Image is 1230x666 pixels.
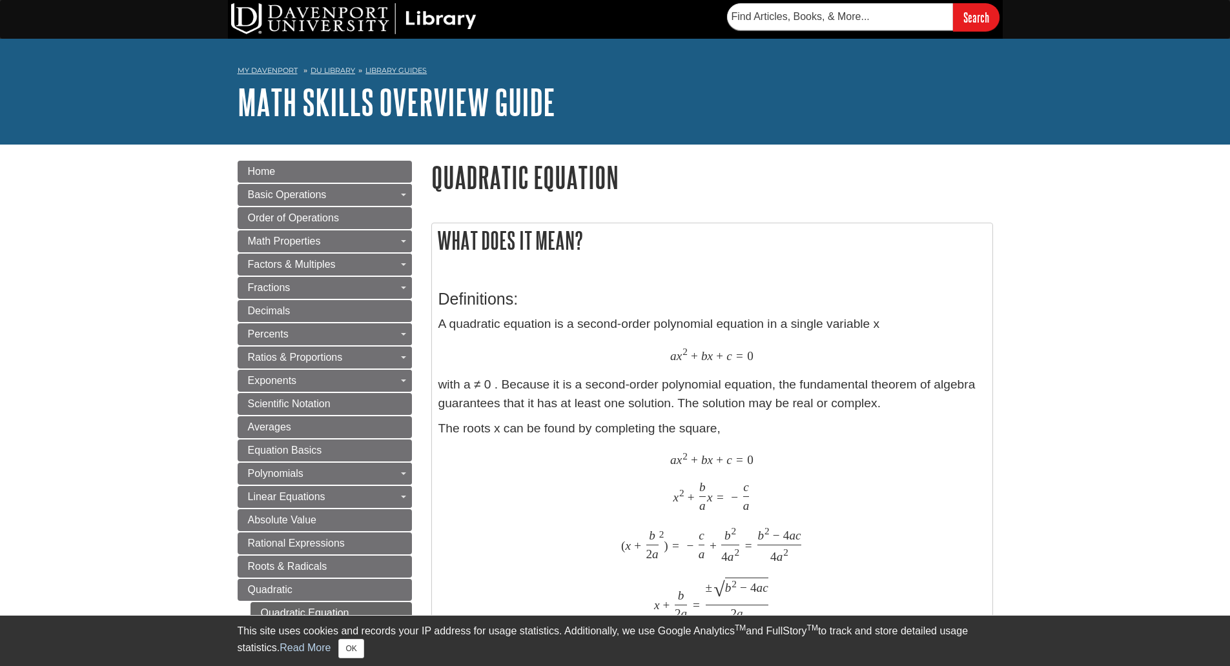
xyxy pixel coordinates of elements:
span: x [677,452,682,467]
span: ) [664,538,668,553]
span: 2 [783,547,788,558]
span: 2 [732,578,737,590]
span: = [693,598,700,612]
span: 2 [659,529,664,540]
span: 4 [783,528,790,543]
span: b [649,528,655,543]
a: Averages [238,416,412,438]
h1: Quadratic Equation [431,161,993,194]
p: A quadratic equation is a second-order polynomial equation in a single variable x with a ≠ 0 . Be... [438,315,986,412]
a: Math Properties [238,230,412,252]
span: b [701,452,708,467]
span: Decimals [248,305,291,316]
a: Order of Operations [238,207,412,229]
sup: TM [807,623,818,632]
span: c [726,348,732,363]
span: a [699,547,705,561]
a: Decimals [238,300,412,322]
div: This site uses cookies and records your IP address for usage statistics. Additionally, we use Goo... [238,623,993,658]
span: 2 [682,450,688,462]
span: 2 [646,547,653,561]
span: 2 [734,547,739,558]
a: Ratios & Proportions [238,347,412,368]
img: DU Library [231,3,477,34]
span: Order of Operations [248,212,339,223]
span: + [691,348,698,363]
span: Percents [248,328,289,339]
span: x [707,490,713,505]
span: ( [621,538,625,553]
a: Basic Operations [238,184,412,206]
span: b [678,588,684,603]
a: Absolute Value [238,509,412,531]
span: + [716,348,723,363]
a: Exponents [238,370,412,392]
a: Linear Equations [238,486,412,508]
span: x [677,348,682,363]
span: b [757,528,764,543]
nav: breadcrumb [238,62,993,83]
span: = [736,348,743,363]
a: Library Guides [365,66,427,75]
span: a [652,547,659,561]
span: a [777,549,783,564]
span: x [708,452,713,467]
span: ± [706,580,713,595]
h3: Definitions: [438,290,986,308]
span: x [654,598,660,612]
span: = [745,538,752,553]
span: a [728,549,734,564]
span: c [726,452,732,467]
span: a [681,606,688,621]
span: b [699,479,706,494]
a: Scientific Notation [238,393,412,415]
span: − [686,538,693,553]
span: 2 [764,525,770,537]
span: 2 [732,525,737,537]
button: Close [338,639,364,658]
span: 0 [747,452,753,467]
span: + [663,598,670,612]
span: x [708,348,713,363]
span: x [626,538,631,553]
span: b [701,348,708,363]
span: 2 [731,606,737,621]
span: + [688,490,695,505]
h2: What does it mean? [432,223,992,257]
span: a [670,348,677,363]
span: = [672,538,679,553]
span: a [699,498,706,513]
span: a [670,452,677,467]
span: c [699,528,704,543]
span: 4 [721,549,728,564]
span: + [634,538,641,553]
span: − [740,580,747,595]
a: My Davenport [238,65,298,76]
span: Basic Operations [248,189,327,200]
span: Equation Basics [248,445,322,456]
span: = [736,452,743,467]
span: Math Properties [248,236,321,247]
span: = [717,490,724,505]
span: 2 [675,606,681,621]
span: b [725,580,732,595]
span: Fractions [248,282,291,293]
span: c [795,528,801,543]
span: a [737,606,743,621]
span: Linear Equations [248,491,325,502]
span: Rational Expressions [248,538,345,549]
a: DU Library [311,66,355,75]
span: 0 [747,348,753,363]
a: Polynomials [238,463,412,485]
span: 4 [770,549,777,564]
a: Fractions [238,277,412,299]
span: x [673,490,679,505]
span: a [743,498,750,513]
a: Quadratic [238,579,412,601]
sup: TM [735,623,746,632]
span: 2 [682,346,688,358]
span: 4 [750,580,757,595]
span: Quadratic [248,584,292,595]
a: Math Skills Overview Guide [238,82,555,122]
span: 2 [679,487,684,499]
